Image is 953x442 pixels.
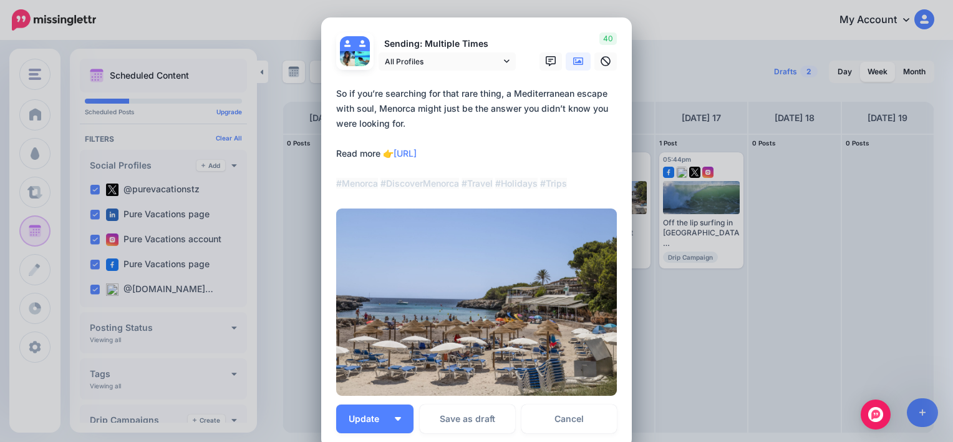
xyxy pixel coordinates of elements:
div: So if you’re searching for that rare thing, a Mediterranean escape with soul, Menorca might just ... [336,86,623,191]
img: 40c8abc5ae7d0c8f023973c4a30595f3.jpg [336,209,617,396]
span: 40 [599,32,617,45]
button: Save as draft [420,405,515,433]
img: 65307149_513108102562212_2367582558503305216_n-bsa100037.jpg [355,51,370,66]
img: user_default_image.png [340,36,355,51]
img: user_default_image.png [355,36,370,51]
span: Update [349,415,389,423]
div: Open Intercom Messenger [861,400,891,430]
img: arrow-down-white.png [395,417,401,421]
span: All Profiles [385,55,501,68]
a: All Profiles [379,52,516,71]
a: Cancel [521,405,617,433]
img: 356244968_765863905540946_8296864197697887828_n-bsa149533.jpg [340,51,355,66]
p: Sending: Multiple Times [379,37,516,51]
button: Update [336,405,414,433]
